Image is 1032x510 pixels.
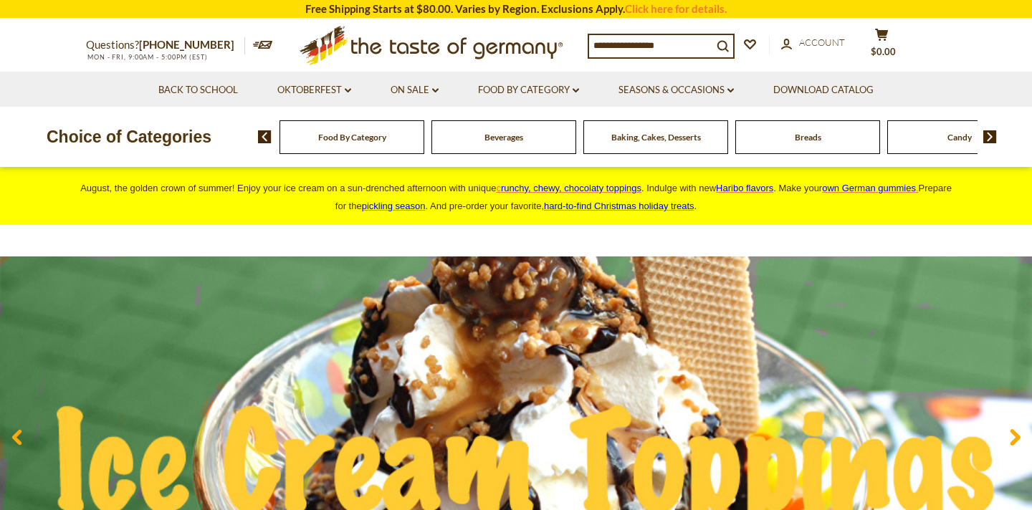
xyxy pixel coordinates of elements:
[983,130,997,143] img: next arrow
[618,82,734,98] a: Seasons & Occasions
[139,38,234,51] a: [PHONE_NUMBER]
[611,132,701,143] a: Baking, Cakes, Desserts
[781,35,845,51] a: Account
[947,132,972,143] a: Candy
[80,183,952,211] span: August, the golden crown of summer! Enjoy your ice cream on a sun-drenched afternoon with unique ...
[795,132,821,143] a: Breads
[625,2,727,15] a: Click here for details.
[501,183,641,193] span: runchy, chewy, chocolaty toppings
[86,36,245,54] p: Questions?
[716,183,773,193] a: Haribo flavors
[496,183,641,193] a: crunchy, chewy, chocolaty toppings
[318,132,386,143] a: Food By Category
[484,132,523,143] a: Beverages
[391,82,439,98] a: On Sale
[86,53,208,61] span: MON - FRI, 9:00AM - 5:00PM (EST)
[822,183,918,193] a: own German gummies.
[773,82,874,98] a: Download Catalog
[799,37,845,48] span: Account
[544,201,694,211] a: hard-to-find Christmas holiday treats
[362,201,426,211] a: pickling season
[158,82,238,98] a: Back to School
[258,130,272,143] img: previous arrow
[277,82,351,98] a: Oktoberfest
[544,201,697,211] span: .
[822,183,916,193] span: own German gummies
[871,46,896,57] span: $0.00
[478,82,579,98] a: Food By Category
[860,28,903,64] button: $0.00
